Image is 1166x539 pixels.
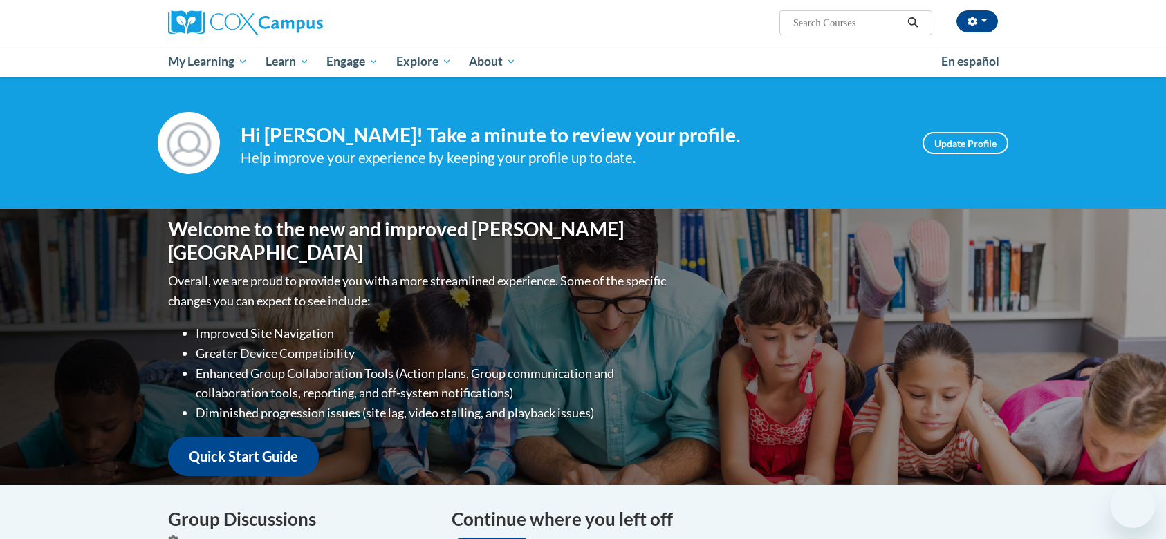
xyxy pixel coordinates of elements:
a: Quick Start Guide [168,437,319,476]
a: En español [932,47,1008,76]
a: Learn [257,46,318,77]
li: Improved Site Navigation [196,323,669,343]
a: Update Profile [923,132,1008,154]
a: My Learning [159,46,257,77]
li: Diminished progression issues (site lag, video stalling, and playback issues) [196,403,669,423]
a: Explore [387,46,461,77]
h4: Hi [PERSON_NAME]! Take a minute to review your profile. [241,124,902,147]
a: Cox Campus [168,10,431,35]
h1: Welcome to the new and improved [PERSON_NAME][GEOGRAPHIC_DATA] [168,218,669,264]
span: Learn [266,53,309,70]
iframe: Button to launch messaging window [1111,484,1155,528]
span: Engage [326,53,378,70]
span: Explore [396,53,452,70]
li: Greater Device Compatibility [196,343,669,363]
h4: Group Discussions [168,506,431,533]
li: Enhanced Group Collaboration Tools (Action plans, Group communication and collaboration tools, re... [196,363,669,404]
h4: Continue where you left off [452,506,998,533]
a: Engage [317,46,387,77]
input: Search Courses [792,15,903,31]
span: My Learning [168,53,248,70]
div: Help improve your experience by keeping your profile up to date. [241,146,902,169]
span: About [469,53,516,70]
a: About [461,46,526,77]
div: Main menu [147,46,1019,77]
button: Account Settings [956,10,998,32]
button: Search [903,15,923,31]
img: Cox Campus [168,10,323,35]
span: En español [941,54,999,68]
p: Overall, we are proud to provide you with a more streamlined experience. Some of the specific cha... [168,271,669,311]
img: Profile Image [158,112,220,174]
